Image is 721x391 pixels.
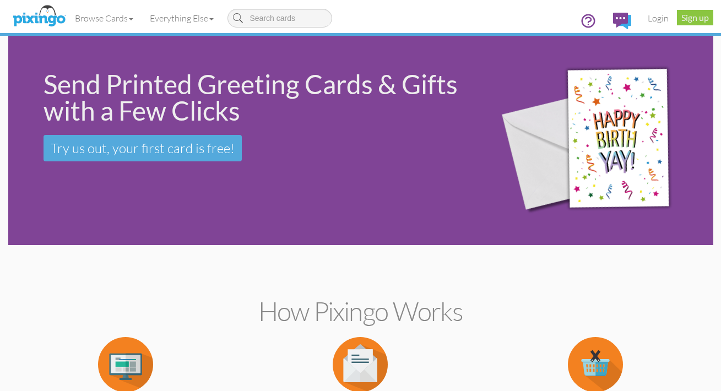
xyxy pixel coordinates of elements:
a: Sign up [677,10,713,25]
a: Everything Else [142,4,222,32]
span: Try us out, your first card is free! [51,140,235,156]
div: Send Printed Greeting Cards & Gifts with a Few Clicks [44,71,469,124]
a: Login [639,4,677,32]
img: 942c5090-71ba-4bfc-9a92-ca782dcda692.png [484,39,710,243]
input: Search cards [227,9,332,28]
a: Browse Cards [67,4,142,32]
a: Try us out, your first card is free! [44,135,242,161]
img: pixingo logo [10,3,68,30]
h2: How Pixingo works [28,297,694,326]
img: comments.svg [613,13,631,29]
